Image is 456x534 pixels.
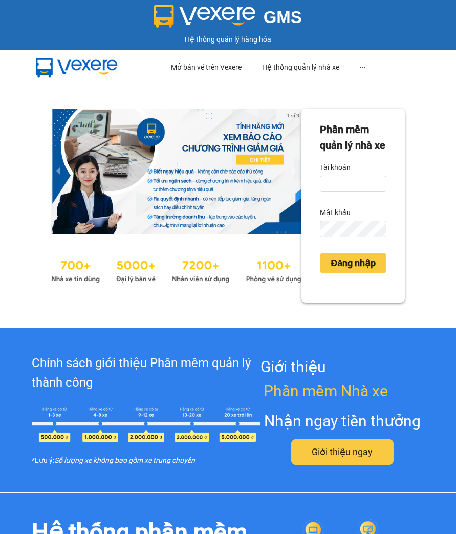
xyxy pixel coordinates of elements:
img: Statistics.png [51,254,301,285]
button: next slide / item [287,109,301,234]
span: Giới thiệu ngay [312,445,373,459]
button: Đăng nhập [320,253,386,273]
li: slide item 1 [162,222,166,226]
div: Giới thiệu [260,355,424,403]
div: Chính sách giới thiệu Phần mềm quản lý thành công [32,354,260,392]
span: Phần mềm Nhà xe [264,379,388,403]
div: Phần mềm quản lý nhà xe [320,122,386,154]
div: *Lưu ý: [32,455,260,466]
img: logo 2 [154,5,255,28]
span: ··· [360,63,366,71]
button: Giới thiệu ngay [291,439,394,465]
p: 1 of 3 [284,109,301,122]
li: slide item 2 [175,222,179,226]
input: Mật khẩu [320,221,386,237]
img: policy-intruduce-detail.png [32,405,260,442]
button: previous slide / item [51,109,66,234]
li: slide item 3 [187,222,191,226]
span: GMS [264,8,302,27]
div: Hệ thống quản lý hàng hóa [3,34,453,45]
a: GMS [154,15,302,24]
input: Tài khoản [320,176,386,192]
div: Mở bán vé trên Vexere [171,51,242,83]
div: Nhận ngay tiền thưởng [264,409,421,433]
label: Mật khẩu [320,204,351,221]
img: mbUUG5Q.png [26,50,128,84]
div: ··· [360,51,366,83]
label: Tài khoản [320,159,351,176]
i: Số lượng xe không bao gồm xe trung chuyển [54,455,195,466]
span: Đăng nhập [331,256,376,270]
div: Hệ thống quản lý nhà xe [262,51,339,83]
